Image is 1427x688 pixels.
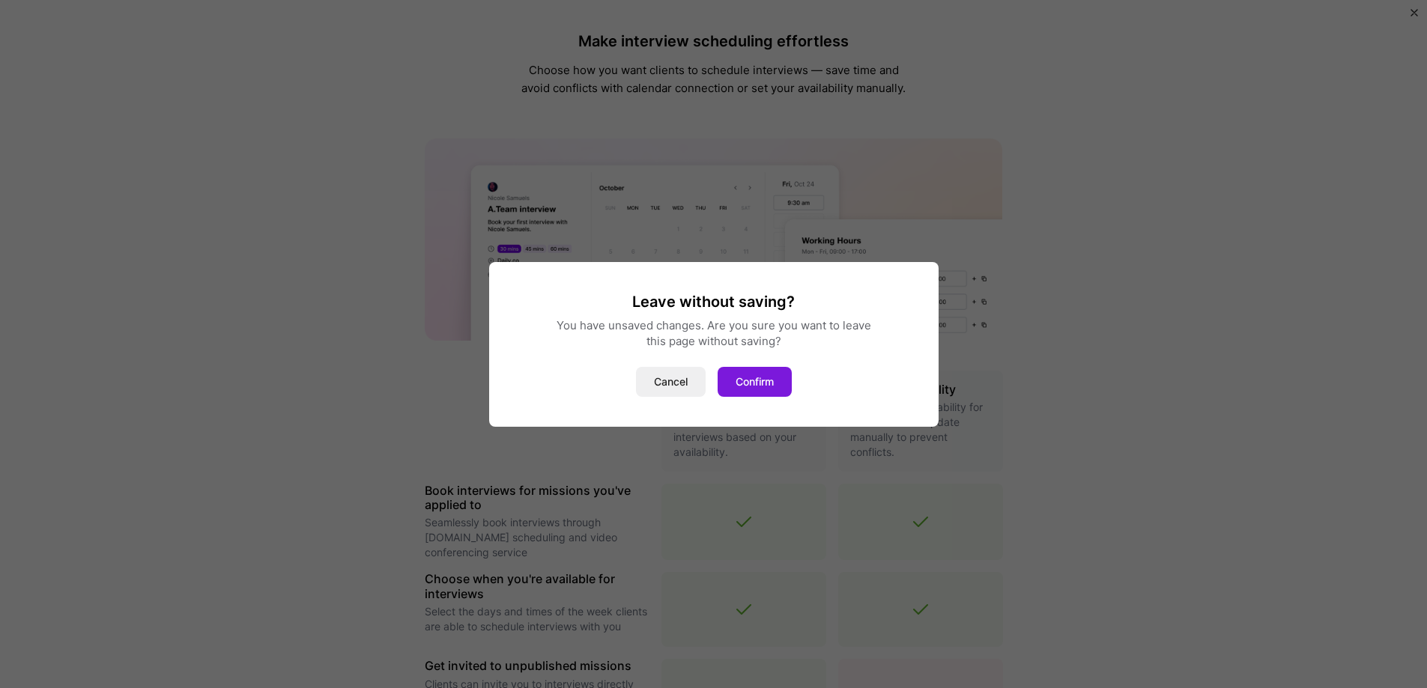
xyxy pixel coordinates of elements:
[489,262,939,427] div: modal
[636,367,706,397] button: Cancel
[507,317,921,333] div: You have unsaved changes. Are you sure you want to leave
[507,292,921,311] h3: Leave without saving?
[507,333,921,349] div: this page without saving?
[718,367,792,397] button: Confirm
